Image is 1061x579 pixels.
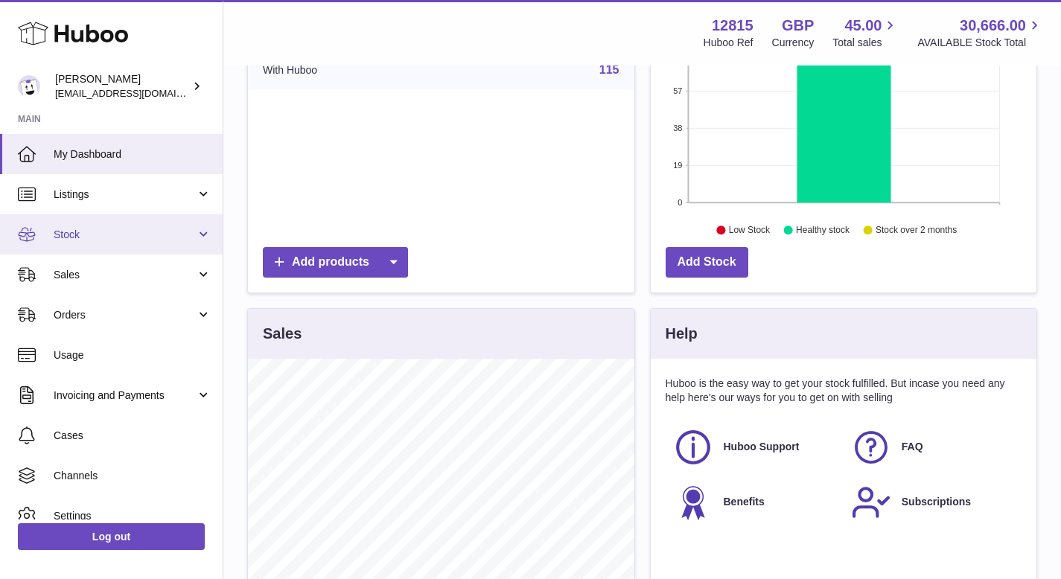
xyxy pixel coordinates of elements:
text: Healthy stock [796,225,850,235]
img: shophawksclub@gmail.com [18,75,40,97]
span: Invoicing and Payments [54,388,196,403]
span: Orders [54,308,196,322]
h3: Sales [263,324,302,344]
strong: GBP [782,16,814,36]
td: With Huboo [248,51,452,89]
a: Add products [263,247,408,278]
text: Stock over 2 months [876,225,957,235]
span: Channels [54,469,211,483]
span: Huboo Support [724,440,800,454]
a: Log out [18,523,205,550]
span: Subscriptions [902,495,971,509]
span: Total sales [832,36,899,50]
a: 45.00 Total sales [832,16,899,50]
text: Low Stock [728,225,770,235]
h3: Help [666,324,698,344]
span: My Dashboard [54,147,211,161]
a: Benefits [673,482,836,522]
strong: 12815 [712,16,753,36]
div: [PERSON_NAME] [55,72,189,100]
span: Listings [54,188,196,202]
text: 0 [678,198,682,207]
text: 19 [673,161,682,170]
span: Sales [54,268,196,282]
a: 30,666.00 AVAILABLE Stock Total [917,16,1043,50]
div: Huboo Ref [704,36,753,50]
a: Huboo Support [673,427,836,467]
span: Usage [54,348,211,362]
p: Huboo is the easy way to get your stock fulfilled. But incase you need any help here's our ways f... [666,377,1022,405]
a: Subscriptions [851,482,1014,522]
span: Stock [54,228,196,242]
span: 30,666.00 [960,16,1026,36]
span: Cases [54,429,211,443]
div: Currency [772,36,815,50]
a: Add Stock [666,247,748,278]
span: FAQ [902,440,923,454]
span: Benefits [724,495,765,509]
span: 45.00 [844,16,882,36]
span: AVAILABLE Stock Total [917,36,1043,50]
a: FAQ [851,427,1014,467]
a: 115 [599,63,619,76]
text: 38 [673,124,682,132]
span: Settings [54,509,211,523]
span: [EMAIL_ADDRESS][DOMAIN_NAME] [55,87,219,99]
text: 57 [673,86,682,95]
